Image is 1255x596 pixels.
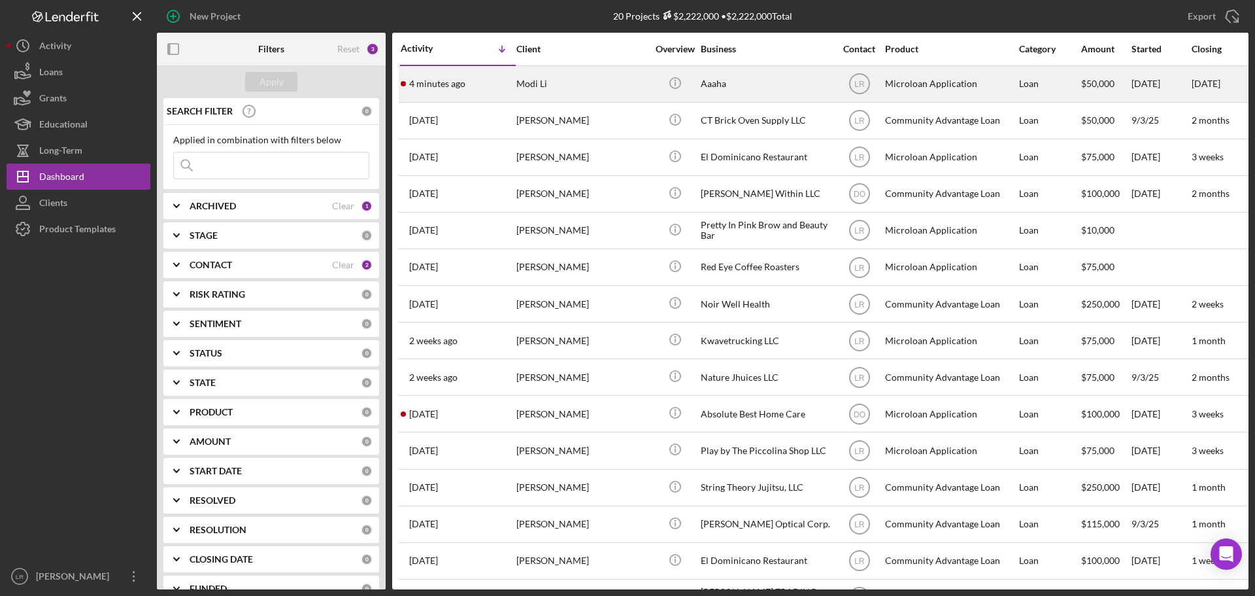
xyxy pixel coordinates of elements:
div: Red Eye Coffee Roasters [701,250,831,285]
span: $50,000 [1081,78,1114,89]
div: [DATE] [1131,396,1190,431]
div: Microloan Application [885,140,1016,175]
button: Educational [7,111,150,137]
time: 2025-08-24 19:24 [409,482,438,493]
div: Loan [1019,213,1080,248]
div: Loan [1019,507,1080,542]
text: DO [854,410,865,419]
div: Microloan Application [885,213,1016,248]
span: $75,000 [1081,335,1114,346]
time: 2025-09-10 17:19 [409,262,438,272]
div: 0 [361,406,373,418]
div: Loan [1019,287,1080,321]
span: $250,000 [1081,482,1120,493]
div: Community Advantage Loan [885,360,1016,394]
div: Started [1131,44,1190,54]
div: [PERSON_NAME] [516,470,647,505]
div: Loan [1019,396,1080,431]
div: Modi Li [516,67,647,101]
a: Long-Term [7,137,150,164]
span: $75,000 [1081,372,1114,383]
div: [DATE] [1131,67,1190,101]
text: LR [16,573,24,580]
div: Applied in combination with filters below [173,135,369,145]
span: $50,000 [1081,114,1114,126]
time: 1 week [1192,555,1220,566]
div: Community Advantage Loan [885,103,1016,138]
div: Loan [1019,360,1080,394]
b: RISK RATING [190,289,245,300]
div: [PERSON_NAME] [516,360,647,394]
time: 1 month [1192,335,1226,346]
div: Noir Well Health [701,287,831,321]
span: $250,000 [1081,298,1120,309]
time: 3 weeks [1192,445,1224,456]
time: 2025-08-26 21:07 [409,446,438,456]
time: 2025-09-15 16:15 [409,152,438,162]
text: LR [854,336,865,345]
div: Aaaha [701,67,831,101]
div: Dashboard [39,164,84,193]
b: START DATE [190,466,242,476]
div: Kwavetrucking LLC [701,323,831,358]
div: Client [516,44,647,54]
time: 2025-07-11 02:36 [409,555,438,566]
div: [PERSON_NAME] [516,103,647,138]
a: Loans [7,59,150,85]
div: Microloan Application [885,323,1016,358]
time: [DATE] [1192,78,1220,89]
time: 2025-09-18 18:54 [409,79,465,89]
div: Loan [1019,177,1080,211]
button: LR[PERSON_NAME] [7,563,150,589]
div: 2 [361,259,373,271]
div: [PERSON_NAME] [516,507,647,542]
b: CONTACT [190,260,232,270]
div: Business [701,44,831,54]
div: 0 [361,230,373,241]
div: [PERSON_NAME] [516,140,647,175]
div: [PERSON_NAME] [516,323,647,358]
div: Open Intercom Messenger [1211,538,1242,570]
div: Loan [1019,103,1080,138]
b: AMOUNT [190,436,231,447]
div: 0 [361,553,373,565]
text: LR [854,557,865,566]
div: 9/3/25 [1131,103,1190,138]
span: $100,000 [1081,555,1120,566]
time: 2025-08-28 01:38 [409,409,438,419]
div: Activity [401,43,458,54]
button: Grants [7,85,150,111]
div: Educational [39,111,88,141]
div: [PERSON_NAME] [516,250,647,285]
div: 3 [366,43,379,56]
text: LR [854,116,865,126]
div: [DATE] [1131,287,1190,321]
div: Loan [1019,140,1080,175]
time: 3 weeks [1192,151,1224,162]
div: 0 [361,583,373,595]
button: Export [1175,3,1248,29]
span: $100,000 [1081,408,1120,419]
div: 0 [361,377,373,389]
text: LR [854,483,865,493]
b: PRODUCT [190,407,233,417]
div: Product [885,44,1016,54]
text: LR [854,520,865,529]
div: [PERSON_NAME] Optical Corp. [701,507,831,542]
div: Microloan Application [885,250,1016,285]
span: $75,000 [1081,261,1114,272]
time: 2025-09-10 17:22 [409,225,438,236]
b: RESOLVED [190,495,235,506]
div: [PERSON_NAME] [516,287,647,321]
b: ARCHIVED [190,201,236,211]
div: Community Advantage Loan [885,544,1016,578]
div: Loan [1019,544,1080,578]
time: 2025-09-03 08:59 [409,372,458,383]
span: $10,000 [1081,224,1114,236]
div: Community Advantage Loan [885,287,1016,321]
div: [DATE] [1131,544,1190,578]
div: [DATE] [1131,140,1190,175]
div: $2,222,000 [660,10,719,22]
